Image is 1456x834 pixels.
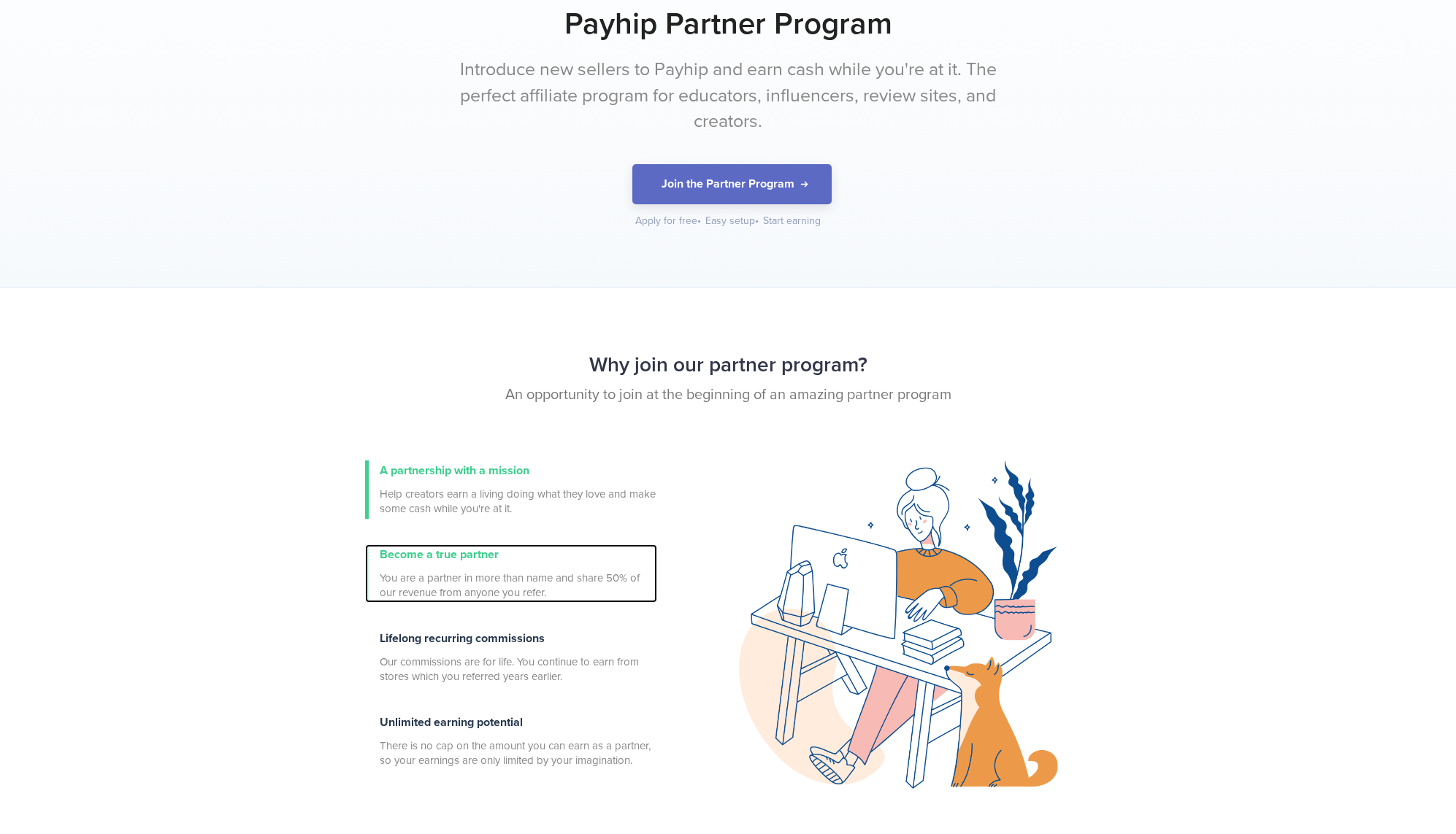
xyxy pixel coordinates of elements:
[290,346,1166,385] h2: Why join our partner program?
[697,215,701,227] span: •
[454,57,1002,135] p: Introduce new sellers to Payhip and earn cash while you're at it. The perfect affiliate program f...
[365,712,657,771] a: Unlimited earning potential There is no cap on the amount you can earn as a partner, so your earn...
[763,214,821,228] div: Start earning
[380,738,657,768] span: There is no cap on the amount you can earn as a partner, so your earnings are only limited by you...
[290,6,1166,42] h1: Payhip Partner Program
[290,385,1166,406] p: An opportunity to join at the beginning of an amazing partner program
[380,655,657,684] span: Our commissions are for life. You continue to earn from stores which you referred years earlier.
[380,571,657,600] span: You are a partner in more than name and share 50% of our revenue from anyone you refer.
[380,487,657,516] span: Help creators earn a living doing what they love and make some cash while you're at it.
[365,460,657,519] a: A partnership with a mission Help creators earn a living doing what they love and make some cash ...
[365,544,657,603] a: Become a true partner You are a partner in more than name and share 50% of our revenue from anyon...
[380,547,499,562] span: Become a true partner
[705,214,760,228] div: Easy setup
[755,215,759,227] span: •
[635,214,702,228] div: Apply for free
[365,628,657,687] a: Lifelong recurring commissions Our commissions are for life. You continue to earn from stores whi...
[739,460,1058,789] img: creator.png
[380,715,523,730] span: Unlimited earning potential
[632,164,832,204] button: Join the Partner Program
[380,463,529,478] span: A partnership with a mission
[380,631,545,646] span: Lifelong recurring commissions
